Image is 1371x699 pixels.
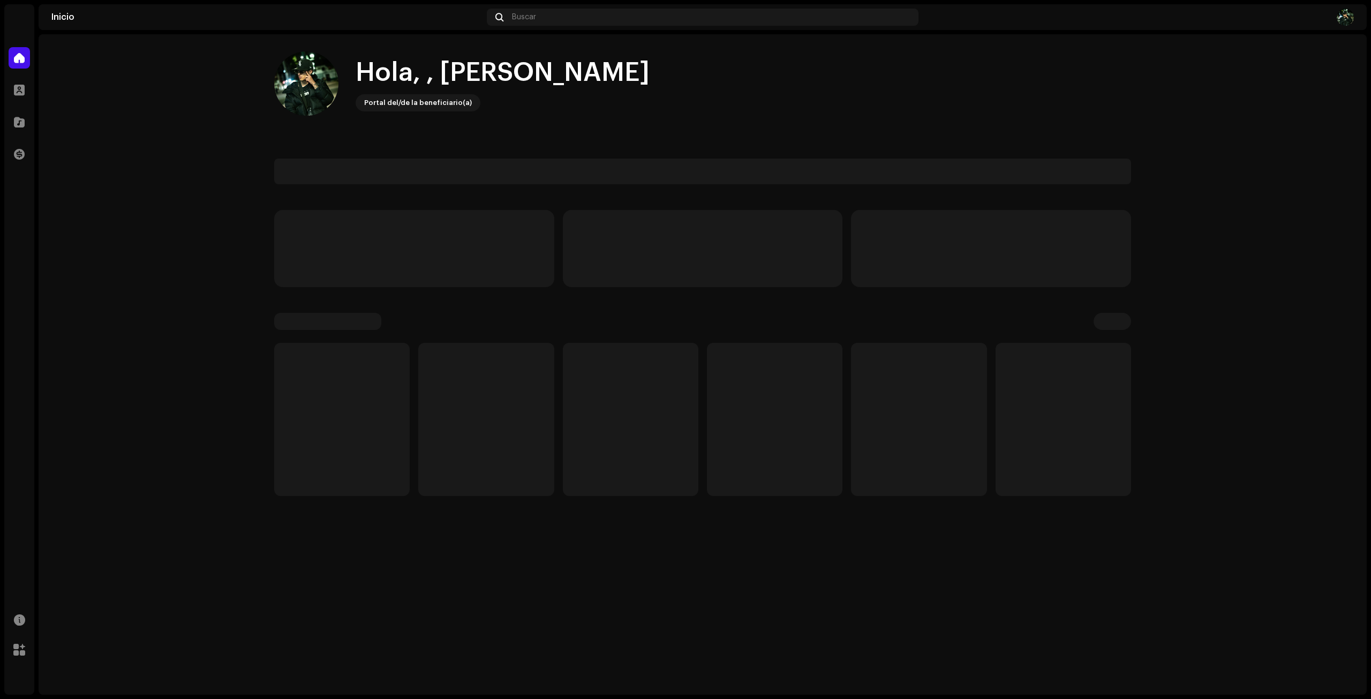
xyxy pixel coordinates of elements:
img: 7bdacb01-bfb1-4d84-ab00-9f782eff69a0 [274,51,338,116]
div: Inicio [51,13,483,21]
img: 7bdacb01-bfb1-4d84-ab00-9f782eff69a0 [1337,9,1354,26]
div: Hola, , [PERSON_NAME] [356,56,650,90]
div: Portal del/de la beneficiario(a) [364,96,472,109]
span: Buscar [512,13,536,21]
